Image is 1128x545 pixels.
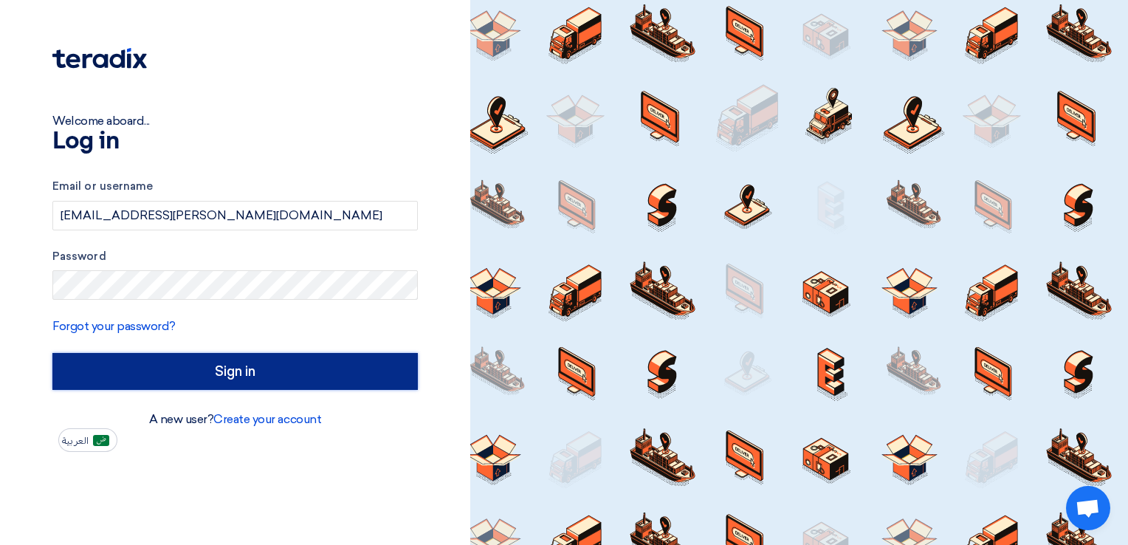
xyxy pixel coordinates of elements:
[52,353,418,390] input: Sign in
[93,435,109,446] img: ar-AR.png
[149,412,322,426] font: A new user?
[52,112,418,130] div: Welcome aboard...
[52,248,418,265] label: Password
[52,130,418,154] h1: Log in
[58,428,117,452] button: العربية
[52,319,176,333] a: Forgot your password?
[213,412,321,426] a: Create your account
[52,48,147,69] img: Teradix logo
[62,436,89,446] span: العربية
[1066,486,1110,530] a: Open chat
[52,178,418,195] label: Email or username
[52,201,418,230] input: Enter your business email or username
